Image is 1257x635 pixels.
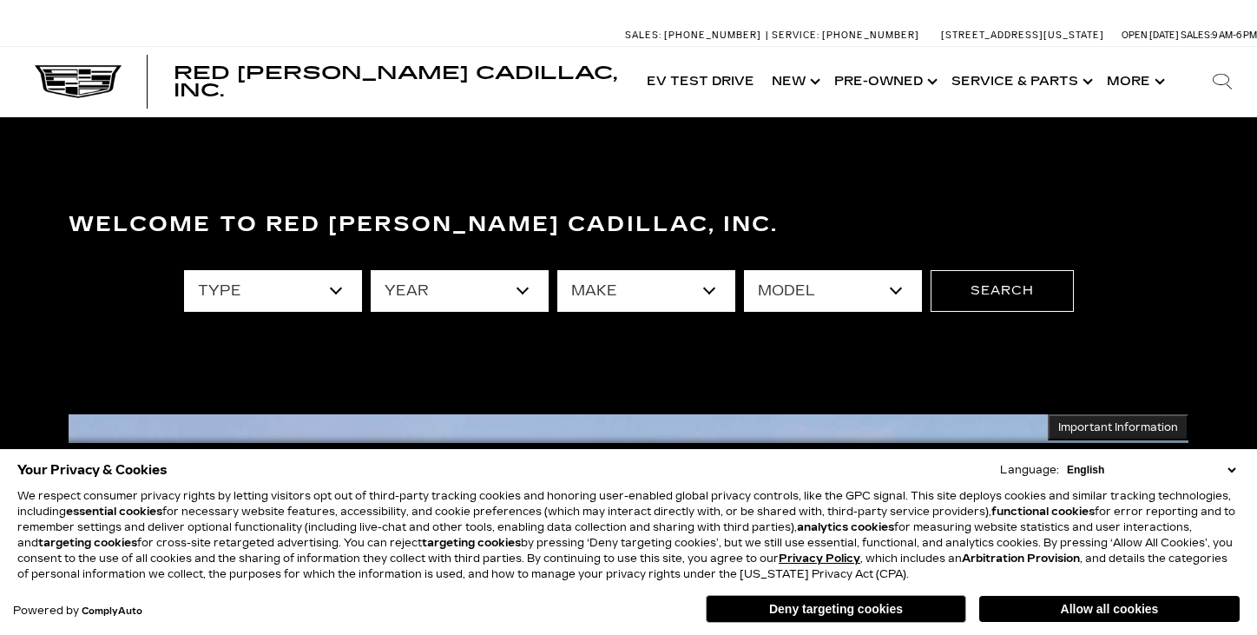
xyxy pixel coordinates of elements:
span: Sales: [1181,30,1212,41]
select: Filter by type [184,270,362,312]
a: Sales: [PHONE_NUMBER] [625,30,766,40]
strong: essential cookies [66,506,162,518]
p: We respect consumer privacy rights by letting visitors opt out of third-party tracking cookies an... [17,488,1240,582]
select: Filter by model [744,270,922,312]
span: Service: [772,30,819,41]
strong: functional cookies [991,506,1095,518]
a: Red [PERSON_NAME] Cadillac, Inc. [174,64,621,99]
button: Allow all cookies [979,596,1240,622]
span: Red [PERSON_NAME] Cadillac, Inc. [174,63,617,101]
h3: Welcome to Red [PERSON_NAME] Cadillac, Inc. [69,208,1188,242]
select: Filter by make [557,270,735,312]
span: Open [DATE] [1122,30,1179,41]
span: Sales: [625,30,661,41]
select: Filter by year [371,270,549,312]
span: [PHONE_NUMBER] [664,30,761,41]
strong: targeting cookies [422,537,521,549]
a: Service & Parts [943,47,1098,116]
a: Service: [PHONE_NUMBER] [766,30,924,40]
strong: Arbitration Provision [962,552,1080,565]
a: ComplyAuto [82,606,142,617]
img: Cadillac Dark Logo with Cadillac White Text [35,65,122,98]
button: More [1098,47,1170,116]
button: Search [931,270,1074,312]
span: [PHONE_NUMBER] [822,30,919,41]
a: Privacy Policy [779,552,860,565]
span: 9 AM-6 PM [1212,30,1257,41]
a: [STREET_ADDRESS][US_STATE] [941,30,1104,41]
a: Pre-Owned [826,47,943,116]
strong: analytics cookies [797,521,894,533]
strong: targeting cookies [38,537,137,549]
span: Your Privacy & Cookies [17,458,168,482]
a: New [763,47,826,116]
select: Language Select [1063,462,1240,478]
a: EV Test Drive [638,47,763,116]
div: Powered by [13,605,142,617]
div: Language: [1000,465,1059,475]
button: Deny targeting cookies [706,595,966,623]
span: Important Information [1058,420,1178,434]
button: Important Information [1048,414,1188,440]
